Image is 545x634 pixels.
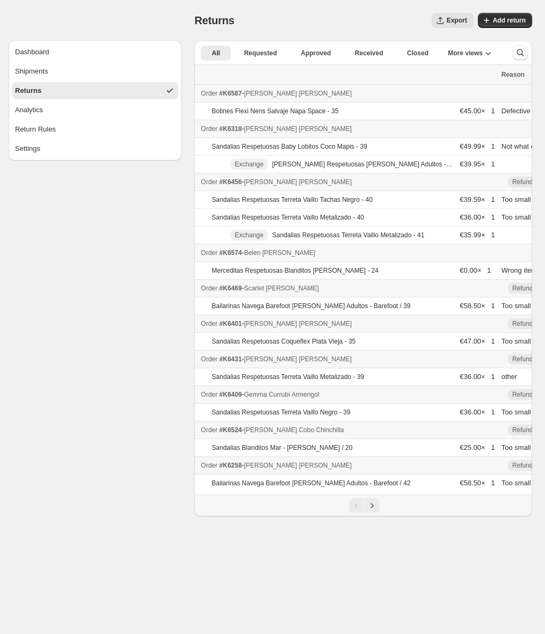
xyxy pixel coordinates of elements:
span: [PERSON_NAME] Cobo Chinchilla [244,426,344,434]
button: Shipments [12,63,178,80]
button: Search and filter results [513,45,528,60]
p: Sandalias Respetuosas Terreta Vaillo Metalizado - 41 [272,231,425,239]
span: €35.99 × 1 [460,231,495,239]
span: €58.50 × 1 [460,479,495,487]
div: Return Rules [15,124,56,135]
button: Return Rules [12,121,178,138]
span: Exchange [235,231,263,239]
span: Gemma Currubí Armengol [244,391,319,398]
span: #K6401 [219,320,242,327]
span: €25.00 × 1 [460,443,495,451]
span: Received [355,49,383,57]
span: Order [201,462,217,469]
span: €39.59 × 1 [460,195,495,203]
span: #K6456 [219,178,242,186]
div: - [201,88,495,99]
span: €49.99 × 1 [460,142,495,150]
span: Export [447,16,467,25]
p: Bailarinas Navega Barefoot [PERSON_NAME] Adultos - Barefoot / 39 [212,302,410,310]
span: All [212,49,220,57]
p: [PERSON_NAME] Respetuosas [PERSON_NAME] Adultos - 40 [272,160,454,169]
div: Shipments [15,66,48,77]
span: Order [201,249,217,257]
div: - [201,354,495,365]
span: [PERSON_NAME] [PERSON_NAME] [244,90,352,97]
div: - [201,318,495,329]
nav: Pagination [194,494,532,516]
p: Sandalias Blanditos Mar - [PERSON_NAME] / 20 [212,443,352,452]
span: Order [201,426,217,434]
span: Order [201,125,217,133]
span: Closed [407,49,428,57]
span: #K6587 [219,90,242,97]
span: Order [201,285,217,292]
span: €36.00 × 1 [460,408,495,416]
span: #K6318 [219,125,242,133]
span: [PERSON_NAME] [PERSON_NAME] [244,178,352,186]
span: €47.00 × 1 [460,337,495,345]
span: €36.00 × 1 [460,213,495,221]
div: - [201,283,495,294]
span: Exchange [235,160,263,169]
p: Merceditas Respetuosas Blanditos [PERSON_NAME] - 24 [212,266,379,275]
div: - [201,460,495,471]
p: Botines Flexi Nens Salvaje Napa Space - 35 [212,107,338,115]
span: Order [201,320,217,327]
button: Next [365,498,380,513]
span: €39.95 × 1 [460,160,495,168]
span: €36.00 × 1 [460,373,495,381]
span: [PERSON_NAME] [PERSON_NAME] [244,355,352,363]
span: #K6524 [219,426,242,434]
button: More views [441,46,498,61]
button: Settings [12,140,178,157]
span: #K6409 [219,391,242,398]
p: Sandalias Respetuosas Baby Lobitos Coco Mapis - 39 [212,142,367,151]
div: - [201,425,495,435]
button: Export [432,13,474,28]
span: €45.00 × 1 [460,107,495,115]
span: €58.50 × 1 [460,302,495,310]
span: Approved [301,49,331,57]
span: Scarlet [PERSON_NAME] [244,285,318,292]
span: Order [201,391,217,398]
p: Bailarinas Navega Barefoot [PERSON_NAME] Adultos - Barefoot / 42 [212,479,410,487]
p: Sandalias Respetuosas Coqueflex Plata Vieja - 35 [212,337,355,346]
span: Belen [PERSON_NAME] [244,249,315,257]
span: #K6469 [219,285,242,292]
button: Analytics [12,101,178,119]
span: Order [201,355,217,363]
span: #K6574 [219,249,242,257]
span: €0.00 × 1 [460,266,491,274]
div: - [201,247,495,258]
p: Sandalias Respetuosas Terreta Vaillo Metalizado - 40 [212,213,364,222]
span: Add return [493,16,526,25]
p: Sandalias Respetuosas Terreta Vaillo Negro - 39 [212,408,350,417]
div: Analytics [15,105,43,115]
span: [PERSON_NAME] [PERSON_NAME] [244,462,352,469]
p: Sandalias Respetuosas Terreta Vaillo Tachas Negro - 40 [212,195,373,204]
span: More views [448,49,483,57]
span: Order [201,178,217,186]
div: Dashboard [15,47,49,57]
p: Sandalias Respetuosas Terreta Vaillo Metalizado - 39 [212,373,364,381]
span: Returns [194,14,234,26]
div: Settings [15,143,40,154]
span: Order [201,90,217,97]
span: [PERSON_NAME] [PERSON_NAME] [244,125,352,133]
span: [PERSON_NAME] [PERSON_NAME] [244,320,352,327]
span: #K6431 [219,355,242,363]
span: Requested [244,49,277,57]
button: Dashboard [12,43,178,61]
div: Returns [15,85,41,96]
div: - [201,177,495,187]
div: - [201,123,495,134]
button: Add return [478,13,532,28]
button: Returns [12,82,178,99]
div: - [201,389,495,400]
span: #K6258 [219,462,242,469]
span: Reason [502,71,525,78]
